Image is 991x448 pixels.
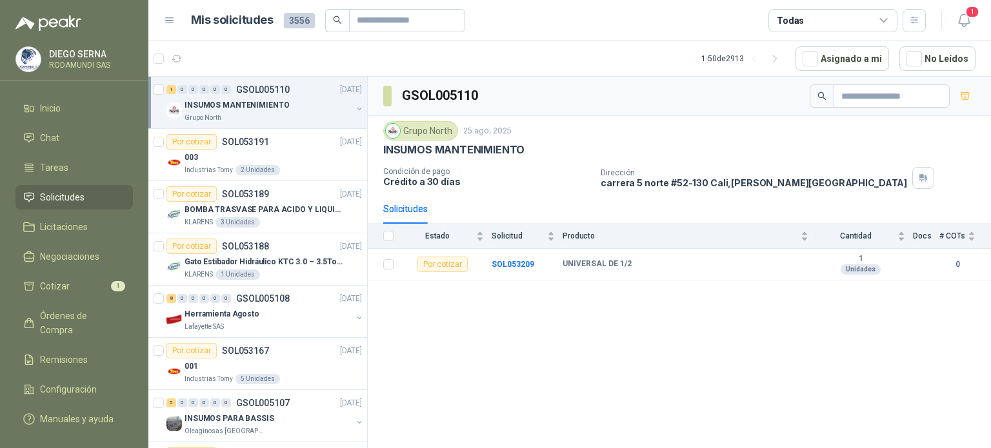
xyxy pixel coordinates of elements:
[166,398,176,407] div: 5
[939,231,965,240] span: # COTs
[166,395,365,436] a: 5 0 0 0 0 0 GSOL005107[DATE] Company LogoINSUMOS PARA BASSISOleaginosas [GEOGRAPHIC_DATA][PERSON_...
[417,257,468,272] div: Por cotizar
[492,260,534,269] a: SOL053209
[340,84,362,96] p: [DATE]
[402,86,480,106] h3: GSOL005110
[40,353,88,367] span: Remisiones
[383,202,428,216] div: Solicitudes
[15,274,133,298] a: Cotizar1
[215,269,260,280] div: 1 Unidades
[383,176,590,187] p: Crédito a 30 días
[166,85,176,94] div: 1
[15,15,81,31] img: Logo peakr
[492,224,563,249] th: Solicitud
[185,113,221,123] p: Grupo North
[796,46,889,71] button: Asignado a mi
[340,397,362,409] p: [DATE]
[185,322,224,332] p: Lafayette SAS
[185,99,289,112] p: INSUMOS MANTENIMIENTO
[386,124,400,138] img: Company Logo
[40,412,114,426] span: Manuales y ayuda
[185,256,345,268] p: Gato Estibador Hidráulico KTC 3.0 – 3.5Ton 1.2mt HPT
[817,92,826,101] span: search
[333,15,342,24] span: search
[177,398,187,407] div: 0
[40,382,97,396] span: Configuración
[166,294,176,303] div: 8
[15,185,133,209] a: Solicitudes
[383,143,525,157] p: INSUMOS MANTENIMIENTO
[215,217,260,228] div: 3 Unidades
[185,413,274,425] p: INSUMOS PARA BASSIS
[191,11,274,30] h1: Mis solicitudes
[939,258,976,271] b: 0
[15,377,133,402] a: Configuración
[221,398,231,407] div: 0
[40,131,59,145] span: Chat
[222,242,269,251] p: SOL053188
[15,215,133,239] a: Licitaciones
[166,186,217,202] div: Por cotizar
[148,233,367,286] a: Por cotizarSOL053188[DATE] Company LogoGato Estibador Hidráulico KTC 3.0 – 3.5Ton 1.2mt HPTKLAREN...
[841,264,881,275] div: Unidades
[913,224,939,249] th: Docs
[701,48,785,69] div: 1 - 50 de 2913
[188,294,198,303] div: 0
[235,165,280,175] div: 2 Unidades
[340,240,362,253] p: [DATE]
[235,374,280,384] div: 5 Unidades
[601,177,907,188] p: carrera 5 norte #52-130 Cali , [PERSON_NAME][GEOGRAPHIC_DATA]
[166,311,182,327] img: Company Logo
[15,347,133,372] a: Remisiones
[166,155,182,170] img: Company Logo
[166,134,217,150] div: Por cotizar
[222,346,269,355] p: SOL053167
[40,161,68,175] span: Tareas
[383,167,590,176] p: Condición de pago
[284,13,315,28] span: 3556
[563,259,632,269] b: UNIVERSAL DE 1/2
[816,224,913,249] th: Cantidad
[15,407,133,431] a: Manuales y ayuda
[148,181,367,233] a: Por cotizarSOL053189[DATE] Company LogoBOMBA TRASVASE PARA ACIDO Y LIQUIDOS CORROSIVOKLARENS3 Uni...
[166,364,182,379] img: Company Logo
[177,85,187,94] div: 0
[236,85,290,94] p: GSOL005110
[40,190,85,204] span: Solicitudes
[40,101,61,115] span: Inicio
[563,224,816,249] th: Producto
[185,217,213,228] p: KLARENS
[199,85,209,94] div: 0
[188,85,198,94] div: 0
[899,46,976,71] button: No Leídos
[49,61,130,69] p: RODAMUNDI SAS
[401,224,492,249] th: Estado
[601,168,907,177] p: Dirección
[15,96,133,121] a: Inicio
[816,231,895,240] span: Cantidad
[188,398,198,407] div: 0
[221,294,231,303] div: 0
[16,47,41,72] img: Company Logo
[40,309,121,337] span: Órdenes de Compra
[185,204,345,216] p: BOMBA TRASVASE PARA ACIDO Y LIQUIDOS CORROSIVO
[236,294,290,303] p: GSOL005108
[236,398,290,407] p: GSOL005107
[166,207,182,222] img: Company Logo
[777,14,804,28] div: Todas
[148,338,367,390] a: Por cotizarSOL053167[DATE] Company Logo001Industrias Tomy5 Unidades
[210,294,220,303] div: 0
[185,360,198,373] p: 001
[148,129,367,181] a: Por cotizarSOL053191[DATE] Company Logo003Industrias Tomy2 Unidades
[15,155,133,180] a: Tareas
[111,281,125,291] span: 1
[166,239,217,254] div: Por cotizar
[340,136,362,148] p: [DATE]
[340,188,362,200] p: [DATE]
[492,231,545,240] span: Solicitud
[383,121,458,141] div: Grupo North
[185,165,233,175] p: Industrias Tomy
[166,416,182,431] img: Company Logo
[340,293,362,305] p: [DATE]
[166,259,182,275] img: Company Logo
